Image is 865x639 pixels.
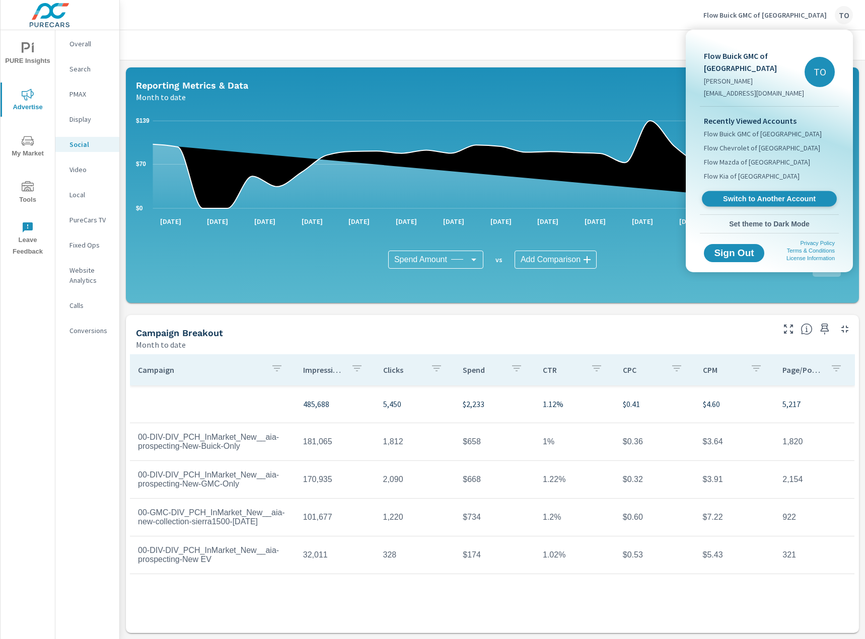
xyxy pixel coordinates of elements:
span: Set theme to Dark Mode [704,219,835,228]
span: Sign Out [712,249,756,258]
a: License Information [786,255,835,261]
span: Flow Kia of [GEOGRAPHIC_DATA] [704,171,800,181]
p: [PERSON_NAME] [704,76,805,86]
p: [EMAIL_ADDRESS][DOMAIN_NAME] [704,88,805,98]
span: Switch to Another Account [707,194,831,204]
a: Privacy Policy [801,240,835,246]
a: Switch to Another Account [702,191,837,207]
p: Flow Buick GMC of [GEOGRAPHIC_DATA] [704,50,805,74]
p: Recently Viewed Accounts [704,115,835,127]
a: Terms & Conditions [787,248,835,254]
button: Sign Out [704,244,764,262]
div: TO [805,57,835,87]
span: Flow Mazda of [GEOGRAPHIC_DATA] [704,157,810,167]
span: Flow Buick GMC of [GEOGRAPHIC_DATA] [704,129,822,139]
button: Set theme to Dark Mode [700,215,839,233]
span: Flow Chevrolet of [GEOGRAPHIC_DATA] [704,143,820,153]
